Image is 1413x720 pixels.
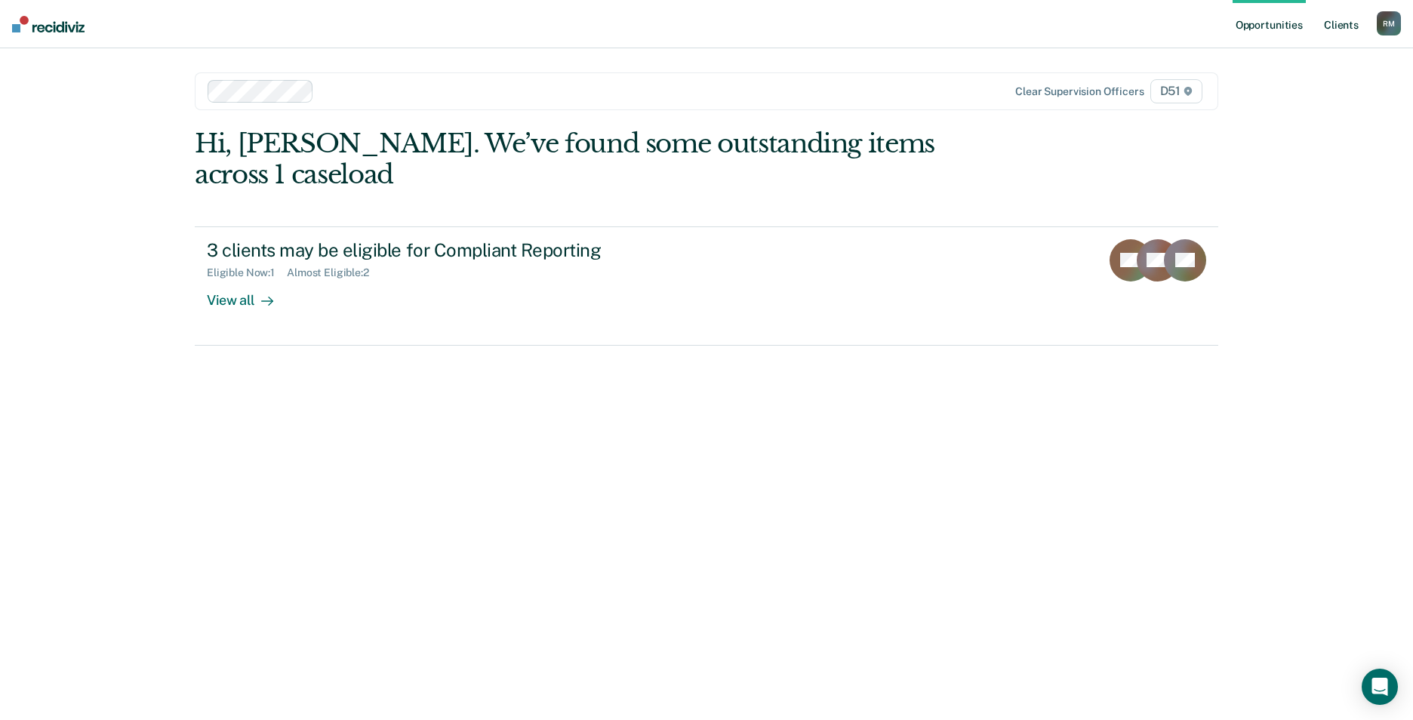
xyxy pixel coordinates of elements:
button: RM [1377,11,1401,35]
div: View all [207,279,291,309]
span: D51 [1150,79,1202,103]
div: Open Intercom Messenger [1362,669,1398,705]
img: Recidiviz [12,16,85,32]
div: Eligible Now : 1 [207,266,287,279]
div: R M [1377,11,1401,35]
a: 3 clients may be eligible for Compliant ReportingEligible Now:1Almost Eligible:2View all [195,226,1218,346]
div: 3 clients may be eligible for Compliant Reporting [207,239,737,261]
div: Hi, [PERSON_NAME]. We’ve found some outstanding items across 1 caseload [195,128,1014,190]
div: Clear supervision officers [1015,85,1144,98]
div: Almost Eligible : 2 [287,266,381,279]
